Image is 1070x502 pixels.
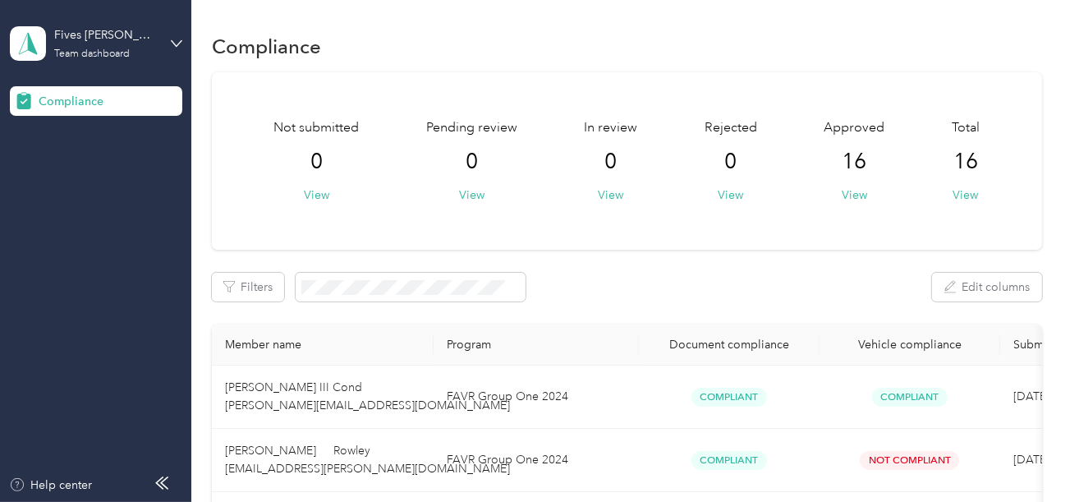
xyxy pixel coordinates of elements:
[833,338,987,352] div: Vehicle compliance
[212,273,284,302] button: Filters
[724,149,737,175] span: 0
[953,187,978,204] button: View
[952,118,980,138] span: Total
[225,444,510,476] span: [PERSON_NAME] Rowley [EMAIL_ADDRESS][PERSON_NAME][DOMAIN_NAME]
[212,325,434,366] th: Member name
[932,273,1042,302] button: Edit columns
[860,451,959,470] span: Not Compliant
[872,388,948,407] span: Compliant
[842,187,867,204] button: View
[978,410,1070,502] iframe: Everlance-gr Chat Button Frame
[434,429,639,492] td: FAVR Group One 2024
[842,149,866,175] span: 16
[426,118,517,138] span: Pending review
[39,93,103,110] span: Compliance
[953,149,978,175] span: 16
[718,187,743,204] button: View
[434,366,639,429] td: FAVR Group One 2024
[212,38,321,55] h1: Compliance
[459,187,484,204] button: View
[54,26,157,44] div: Fives [PERSON_NAME] Corp
[824,118,884,138] span: Approved
[273,118,359,138] span: Not submitted
[225,380,510,412] span: [PERSON_NAME] III Cond [PERSON_NAME][EMAIL_ADDRESS][DOMAIN_NAME]
[466,149,478,175] span: 0
[598,187,623,204] button: View
[310,149,323,175] span: 0
[691,388,767,407] span: Compliant
[652,338,806,352] div: Document compliance
[304,187,329,204] button: View
[584,118,637,138] span: In review
[604,149,617,175] span: 0
[9,477,93,494] button: Help center
[434,325,639,366] th: Program
[54,49,130,59] div: Team dashboard
[705,118,757,138] span: Rejected
[691,451,767,470] span: Compliant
